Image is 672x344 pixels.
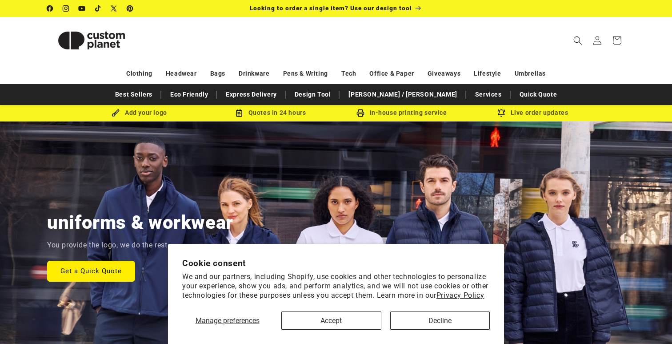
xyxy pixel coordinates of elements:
button: Accept [281,312,381,330]
a: Drinkware [239,66,269,81]
a: Express Delivery [221,87,281,102]
a: Best Sellers [111,87,157,102]
a: Services [471,87,506,102]
summary: Search [568,31,588,50]
h2: Cookie consent [182,258,490,268]
div: Quotes in 24 hours [205,107,336,118]
img: In-house printing [356,109,364,117]
a: Headwear [166,66,197,81]
a: Pens & Writing [283,66,328,81]
img: Brush Icon [112,109,120,117]
img: Order updates [497,109,505,117]
a: Office & Paper [369,66,414,81]
div: Add your logo [74,107,205,118]
a: Custom Planet [44,17,140,64]
a: Design Tool [290,87,336,102]
p: We and our partners, including Shopify, use cookies and other technologies to personalize your ex... [182,272,490,300]
a: Giveaways [428,66,460,81]
p: You provide the logo, we do the rest. [47,239,169,252]
a: [PERSON_NAME] / [PERSON_NAME] [344,87,461,102]
button: Decline [390,312,490,330]
a: Clothing [126,66,152,81]
img: Order Updates Icon [235,109,243,117]
button: Manage preferences [182,312,272,330]
h2: uniforms & workwear [47,210,233,235]
a: Get a Quick Quote [47,260,135,281]
span: Manage preferences [196,316,260,325]
a: Umbrellas [515,66,546,81]
img: Custom Planet [47,20,136,61]
a: Privacy Policy [436,291,484,299]
div: Live order updates [467,107,598,118]
span: Looking to order a single item? Use our design tool [250,4,412,12]
a: Lifestyle [474,66,501,81]
div: In-house printing service [336,107,467,118]
a: Bags [210,66,225,81]
a: Quick Quote [515,87,562,102]
a: Tech [341,66,356,81]
a: Eco Friendly [166,87,212,102]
